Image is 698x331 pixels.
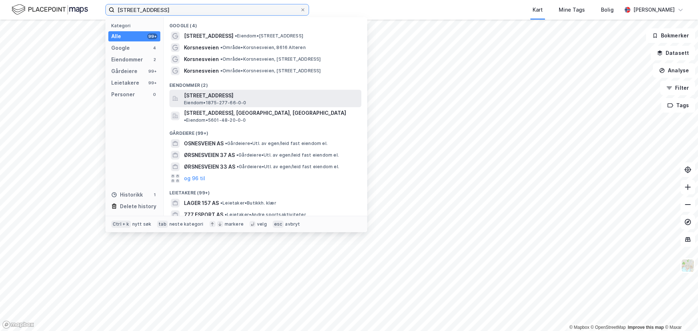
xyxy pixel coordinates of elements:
[152,45,157,51] div: 4
[681,259,695,273] img: Z
[164,77,367,90] div: Eiendommer (2)
[111,23,160,28] div: Kategori
[111,55,143,64] div: Eiendommer
[633,5,675,14] div: [PERSON_NAME]
[653,63,695,78] button: Analyse
[225,212,227,217] span: •
[628,325,664,330] a: Improve this map
[111,67,137,76] div: Gårdeiere
[184,43,219,52] span: Korsnesveien
[111,90,135,99] div: Personer
[115,4,300,15] input: Søk på adresse, matrikkel, gårdeiere, leietakere eller personer
[220,200,276,206] span: Leietaker • Butikkh. klær
[646,28,695,43] button: Bokmerker
[111,32,121,41] div: Alle
[220,200,222,206] span: •
[661,98,695,113] button: Tags
[184,174,205,183] button: og 96 til
[132,221,152,227] div: nytt søk
[184,162,235,171] span: ØRSNESVEIEN 33 AS
[184,210,223,219] span: 777 ESPORT AS
[236,152,339,158] span: Gårdeiere • Utl. av egen/leid fast eiendom el.
[111,221,131,228] div: Ctrl + k
[651,46,695,60] button: Datasett
[111,78,139,87] div: Leietakere
[569,325,589,330] a: Mapbox
[601,5,614,14] div: Bolig
[236,152,238,158] span: •
[164,184,367,197] div: Leietakere (99+)
[164,17,367,30] div: Google (4)
[164,125,367,138] div: Gårdeiere (99+)
[533,5,543,14] div: Kart
[220,45,306,51] span: Område • Korsnesveien, 8616 Alteren
[184,117,186,123] span: •
[111,44,130,52] div: Google
[147,33,157,39] div: 99+
[184,151,235,160] span: ØRSNESVEIEN 37 AS
[184,117,246,123] span: Eiendom • 5601-48-20-0-0
[184,199,219,207] span: LAGER 157 AS
[12,3,88,16] img: logo.f888ab2527a4732fd821a326f86c7f29.svg
[152,192,157,198] div: 1
[257,221,267,227] div: velg
[660,81,695,95] button: Filter
[220,45,222,50] span: •
[285,221,300,227] div: avbryt
[184,100,246,106] span: Eiendom • 1875-277-66-0-0
[120,202,156,211] div: Delete history
[225,212,306,218] span: Leietaker • Andre sportsaktiviteter
[169,221,204,227] div: neste kategori
[220,56,321,62] span: Område • Korsnesveien, [STREET_ADDRESS]
[662,296,698,331] div: Kontrollprogram for chat
[235,33,303,39] span: Eiendom • [STREET_ADDRESS]
[220,68,222,73] span: •
[235,33,237,39] span: •
[225,221,244,227] div: markere
[152,57,157,62] div: 2
[220,56,222,62] span: •
[147,80,157,86] div: 99+
[591,325,626,330] a: OpenStreetMap
[237,164,239,169] span: •
[184,55,219,64] span: Korsnesveien
[559,5,585,14] div: Mine Tags
[2,320,34,329] a: Mapbox homepage
[184,109,346,117] span: [STREET_ADDRESS], [GEOGRAPHIC_DATA], [GEOGRAPHIC_DATA]
[184,139,224,148] span: OSNESVEIEN AS
[184,66,219,75] span: Korsnesveien
[237,164,339,170] span: Gårdeiere • Utl. av egen/leid fast eiendom el.
[147,68,157,74] div: 99+
[220,68,321,74] span: Område • Korsnesveien, [STREET_ADDRESS]
[152,92,157,97] div: 0
[225,141,328,146] span: Gårdeiere • Utl. av egen/leid fast eiendom el.
[662,296,698,331] iframe: Chat Widget
[111,190,143,199] div: Historikk
[184,32,233,40] span: [STREET_ADDRESS]
[184,91,358,100] span: [STREET_ADDRESS]
[225,141,227,146] span: •
[273,221,284,228] div: esc
[157,221,168,228] div: tab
